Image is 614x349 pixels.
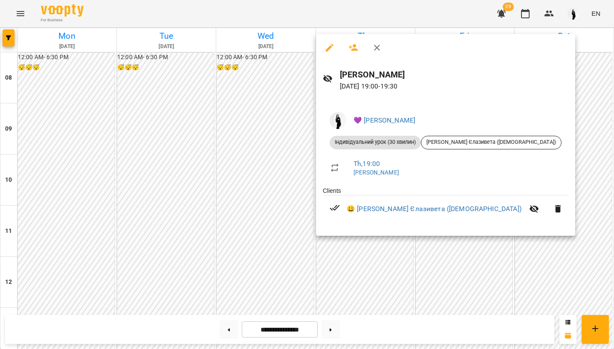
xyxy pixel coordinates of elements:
a: 💜 [PERSON_NAME] [353,116,415,124]
span: Індивідуальний урок (30 хвилин) [330,138,421,146]
a: [PERSON_NAME] [353,169,399,176]
a: 😀 [PERSON_NAME] Єлазивета ([DEMOGRAPHIC_DATA]) [347,204,521,214]
p: [DATE] 19:00 - 19:30 [340,81,568,92]
a: Th , 19:00 [353,160,380,168]
svg: Paid [330,203,340,213]
span: [PERSON_NAME] Єлазивета ([DEMOGRAPHIC_DATA]) [421,138,561,146]
ul: Clients [323,186,568,226]
div: [PERSON_NAME] Єлазивета ([DEMOGRAPHIC_DATA]) [421,136,562,149]
h6: [PERSON_NAME] [340,68,568,81]
img: 041a4b37e20a8ced1a9815ab83a76d22.jpeg [330,112,347,129]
